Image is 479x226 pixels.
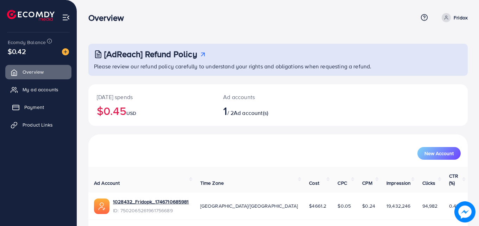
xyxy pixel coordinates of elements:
[422,202,438,209] span: 94,982
[449,202,459,209] span: 0.49
[5,118,71,132] a: Product Links
[338,202,351,209] span: $0.05
[223,104,301,117] h2: / 2
[5,100,71,114] a: Payment
[309,179,319,187] span: Cost
[97,93,206,101] p: [DATE] spends
[94,198,109,214] img: ic-ads-acc.e4c84228.svg
[454,201,475,222] img: image
[62,13,70,22] img: menu
[94,62,464,71] p: Please review our refund policy carefully to understand your rights and obligations when requesti...
[5,65,71,79] a: Overview
[23,68,44,75] span: Overview
[223,103,227,119] span: 1
[62,48,69,55] img: image
[417,147,461,160] button: New Account
[97,104,206,117] h2: $0.45
[23,121,53,128] span: Product Links
[23,86,58,93] span: My ad accounts
[5,83,71,97] a: My ad accounts
[200,202,298,209] span: [GEOGRAPHIC_DATA]/[GEOGRAPHIC_DATA]
[309,202,326,209] span: $4661.2
[8,46,26,56] span: $0.42
[7,10,55,21] img: logo
[126,110,136,117] span: USD
[422,179,436,187] span: Clicks
[338,179,347,187] span: CPC
[386,202,411,209] span: 19,432,246
[94,179,120,187] span: Ad Account
[362,179,372,187] span: CPM
[8,39,46,46] span: Ecomdy Balance
[362,202,375,209] span: $0.24
[449,172,458,187] span: CTR (%)
[24,104,44,111] span: Payment
[234,109,268,117] span: Ad account(s)
[386,179,411,187] span: Impression
[113,198,189,205] a: 1028432_Fridopk_1746710685981
[439,13,468,22] a: Fridox
[424,151,454,156] span: New Account
[88,13,130,23] h3: Overview
[113,207,189,214] span: ID: 7502065261961756689
[200,179,224,187] span: Time Zone
[104,49,197,59] h3: [AdReach] Refund Policy
[223,93,301,101] p: Ad accounts
[454,13,468,22] p: Fridox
